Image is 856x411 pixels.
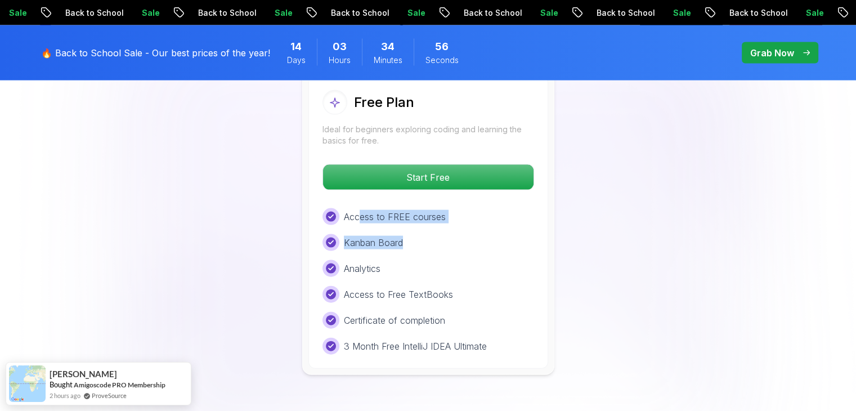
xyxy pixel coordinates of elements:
span: Bought [50,380,73,389]
span: 56 Seconds [435,39,449,55]
span: Minutes [374,55,402,66]
p: Grab Now [750,46,794,60]
span: 14 Days [290,39,302,55]
p: Start Free [323,165,534,190]
span: [PERSON_NAME] [50,369,117,379]
p: Sale [264,7,300,19]
span: Hours [329,55,351,66]
a: Start Free [322,172,534,183]
p: Sale [131,7,167,19]
a: ProveSource [92,391,127,400]
p: Back to School [55,7,131,19]
p: Sale [397,7,433,19]
p: Analytics [344,262,380,275]
p: 3 Month Free IntelliJ IDEA Ultimate [344,339,487,353]
p: Ideal for beginners exploring coding and learning the basics for free. [322,124,534,146]
span: Seconds [425,55,459,66]
a: Amigoscode PRO Membership [74,381,165,389]
p: Back to School [453,7,530,19]
p: Back to School [187,7,264,19]
span: 3 Hours [333,39,347,55]
p: Certificate of completion [344,314,445,327]
p: Access to Free TextBooks [344,288,453,301]
span: 34 Minutes [381,39,395,55]
p: Kanban Board [344,236,403,249]
p: Access to FREE courses [344,210,446,224]
p: Back to School [586,7,662,19]
p: Back to School [320,7,397,19]
h2: Free Plan [354,93,414,111]
p: Back to School [719,7,795,19]
p: Sale [662,7,698,19]
span: Days [287,55,306,66]
p: 🔥 Back to School Sale - Our best prices of the year! [41,46,270,60]
img: provesource social proof notification image [9,365,46,402]
p: Sale [795,7,831,19]
span: 2 hours ago [50,391,80,400]
button: Start Free [322,164,534,190]
p: Sale [530,7,566,19]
